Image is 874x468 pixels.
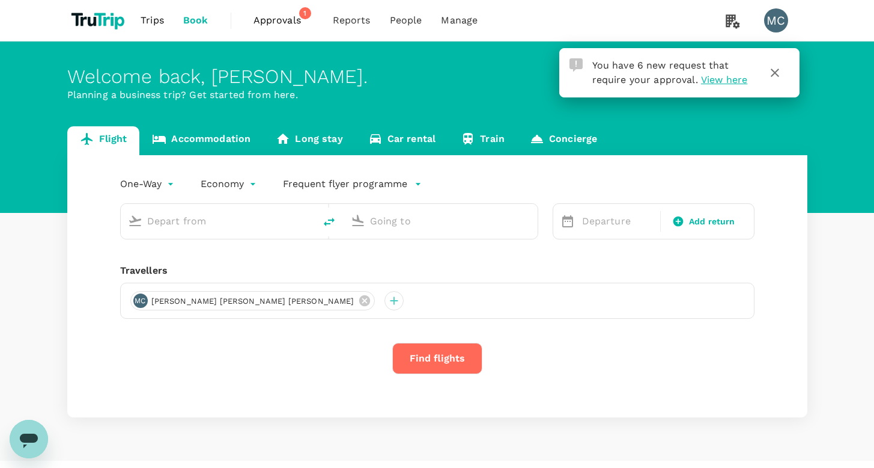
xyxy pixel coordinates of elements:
div: One-Way [120,174,177,194]
div: MC [133,294,148,308]
div: MC[PERSON_NAME] [PERSON_NAME] [PERSON_NAME] [130,291,375,310]
div: Economy [201,174,259,194]
iframe: Button to launch messaging window [10,420,48,458]
button: Open [306,220,309,222]
div: Welcome back , [PERSON_NAME] . [67,66,807,88]
span: 1 [299,7,311,19]
a: Long stay [263,126,355,155]
button: Find flights [392,343,482,374]
span: Book [183,13,208,28]
span: Approvals [253,13,314,28]
span: Add return [689,215,735,228]
span: View here [701,74,747,85]
div: MC [764,8,788,32]
a: Concierge [517,126,610,155]
p: Departure [582,214,654,229]
img: TruTrip logo [67,7,132,34]
a: Car rental [356,126,449,155]
input: Going to [370,212,512,230]
span: Manage [441,13,478,28]
input: Depart from [147,212,290,230]
span: People [390,13,422,28]
button: delete [315,208,344,236]
p: Frequent flyer programme [283,177,407,191]
a: Train [448,126,517,155]
p: Planning a business trip? Get started from here. [67,88,807,102]
span: You have 6 new request that require your approval. [592,60,729,85]
span: Reports [333,13,371,28]
a: Accommodation [139,126,263,155]
span: [PERSON_NAME] [PERSON_NAME] [PERSON_NAME] [144,295,362,307]
img: Approval Request [569,58,583,72]
a: Flight [67,126,140,155]
span: Trips [141,13,164,28]
div: Travellers [120,263,754,278]
button: Open [529,220,532,222]
button: Frequent flyer programme [283,177,422,191]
